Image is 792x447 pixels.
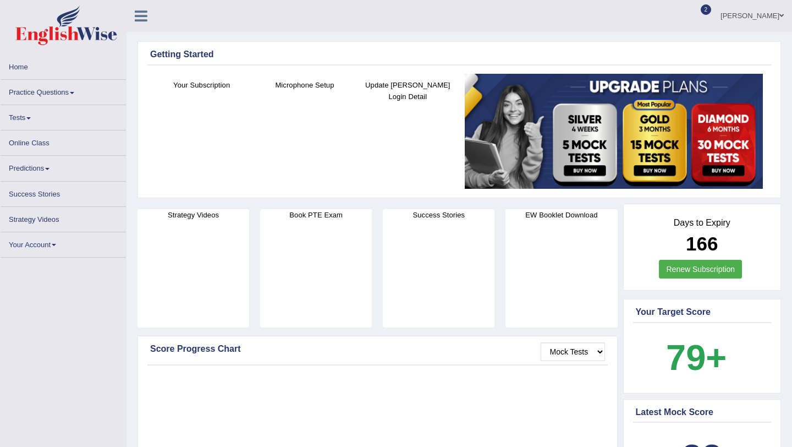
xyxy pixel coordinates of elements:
h4: Days to Expiry [636,218,769,228]
h4: Strategy Videos [137,209,249,221]
a: Your Account [1,232,126,254]
h4: Update [PERSON_NAME] Login Detail [362,79,454,102]
h4: Book PTE Exam [260,209,372,221]
a: Online Class [1,130,126,152]
a: Success Stories [1,182,126,203]
div: Latest Mock Score [636,406,769,419]
a: Renew Subscription [659,260,742,279]
div: Score Progress Chart [150,342,605,356]
a: Practice Questions [1,80,126,101]
a: Home [1,54,126,76]
img: small5.jpg [465,74,763,189]
b: 166 [686,233,718,254]
div: Your Target Score [636,306,769,319]
a: Tests [1,105,126,127]
span: 2 [701,4,712,15]
h4: Your Subscription [156,79,248,91]
h4: Success Stories [383,209,494,221]
div: Getting Started [150,48,768,61]
a: Strategy Videos [1,207,126,228]
h4: Microphone Setup [258,79,350,91]
h4: EW Booklet Download [505,209,617,221]
a: Predictions [1,156,126,177]
b: 79+ [666,337,727,378]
